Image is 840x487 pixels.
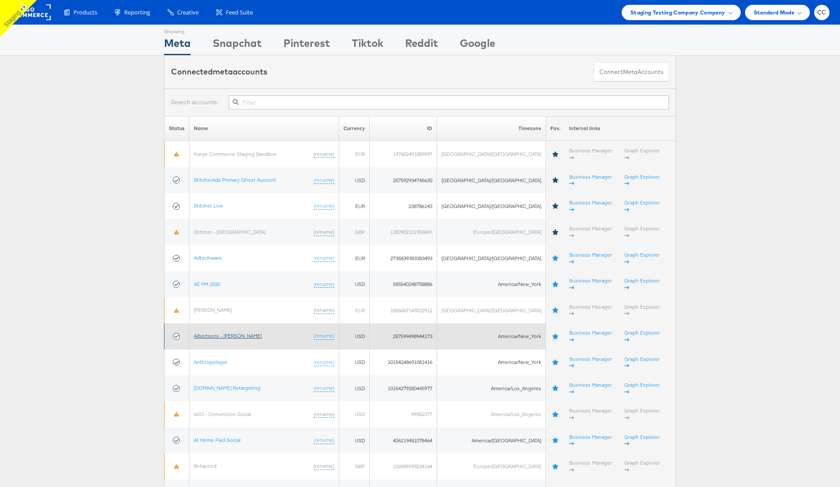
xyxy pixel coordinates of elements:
a: (rename) [314,202,334,210]
div: Google [460,35,495,55]
a: Business Manager [569,356,612,369]
button: ConnectmetaAccounts [594,62,669,82]
a: ASO - Conversion Social [194,411,251,417]
a: (rename) [314,437,334,444]
a: Graph Explorer [624,251,660,265]
a: [PERSON_NAME] [194,307,232,313]
div: Pinterest [283,35,330,55]
a: Graph Explorer [624,173,660,187]
div: Connected accounts [171,66,267,78]
td: America/New_York [437,323,546,349]
input: Filter [229,95,669,109]
a: Graph Explorer [624,329,660,343]
td: [GEOGRAPHIC_DATA]/[GEOGRAPHIC_DATA] [437,297,546,323]
td: USD [339,323,370,349]
td: 197682491089597 [370,141,437,167]
a: Business Manager [569,329,612,343]
td: [GEOGRAPHIC_DATA]/[GEOGRAPHIC_DATA] [437,167,546,193]
a: StitcherAds Primary Ghost Account [194,176,276,183]
td: USD [339,401,370,427]
td: 99352377 [370,401,437,427]
a: (rename) [314,176,334,184]
a: Business Manager [569,277,612,291]
a: Graph Explorer [624,199,660,213]
td: EUR [339,297,370,323]
span: meta [213,67,233,77]
td: 257592934745630 [370,167,437,193]
a: (rename) [314,151,334,158]
td: EUR [339,193,370,219]
td: GBP [339,453,370,479]
a: Graph Explorer [624,225,660,239]
span: Creative [177,8,199,17]
td: USD [339,167,370,193]
td: America/New_York [437,271,546,297]
a: [DOMAIN_NAME] Retargeting [194,385,260,391]
a: (rename) [314,411,334,418]
td: 1382902121955843 [370,219,437,245]
div: Meta [164,35,191,55]
td: 238786143 [370,193,437,219]
span: Staging Testing Company Company [630,8,725,17]
a: Graph Explorer [624,277,660,291]
a: Adtechware [194,254,222,261]
td: 10154279280445977 [370,375,437,401]
td: GBP [339,219,370,245]
td: America/New_York [437,349,546,375]
div: Snapchat [213,35,262,55]
td: [GEOGRAPHIC_DATA]/[GEOGRAPHIC_DATA] [437,245,546,271]
td: 10154248691081416 [370,349,437,375]
a: Business Manager [569,199,612,213]
th: Timezone [437,116,546,141]
span: CC [817,10,826,15]
td: America/[GEOGRAPHIC_DATA] [437,427,546,453]
div: Reddit [405,35,438,55]
a: (rename) [314,281,334,288]
a: Anthropologie [194,359,227,365]
a: Business Manager [569,303,612,317]
a: Kargo Commerce Staging Sandbox [194,151,276,157]
a: Graph Explorer [624,434,660,447]
td: USD [339,427,370,453]
td: 585540248758886 [370,271,437,297]
th: Status [164,116,189,141]
a: Business Manager [569,173,612,187]
th: Name [189,116,339,141]
a: Graph Explorer [624,459,660,473]
a: Albertsons - [PERSON_NAME] [194,332,262,339]
a: Graph Explorer [624,381,660,395]
th: Currency [339,116,370,141]
a: (rename) [314,462,334,470]
a: (rename) [314,359,334,366]
span: Products [73,8,97,17]
a: (rename) [314,254,334,262]
th: ID [370,116,437,141]
a: Graph Explorer [624,356,660,369]
a: At Home Paid Social [194,437,241,443]
td: Europe/[GEOGRAPHIC_DATA] [437,219,546,245]
a: AE PM 2020 [194,281,220,287]
span: meta [623,68,637,76]
a: Business Manager [569,407,612,421]
td: 2735839383383493 [370,245,437,271]
span: Feed Suite [226,8,253,17]
a: Graph Explorer [624,303,660,317]
a: Business Manager [569,251,612,265]
td: America/Los_Angeles [437,401,546,427]
td: [GEOGRAPHIC_DATA]/[GEOGRAPHIC_DATA] [437,193,546,219]
a: Stitcher - [GEOGRAPHIC_DATA] [194,229,266,235]
td: EUR [339,245,370,271]
td: Europe/[GEOGRAPHIC_DATA] [437,453,546,479]
a: Stitcher Live [194,202,223,209]
a: Business Manager [569,147,612,161]
a: Betapond [194,462,217,469]
a: Business Manager [569,434,612,447]
td: 1006067143522912 [370,297,437,323]
td: 257599498944173 [370,323,437,349]
td: 102609193234164 [370,453,437,479]
a: Business Manager [569,381,612,395]
a: Business Manager [569,225,612,239]
td: USD [339,349,370,375]
td: USD [339,271,370,297]
a: (rename) [314,229,334,236]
